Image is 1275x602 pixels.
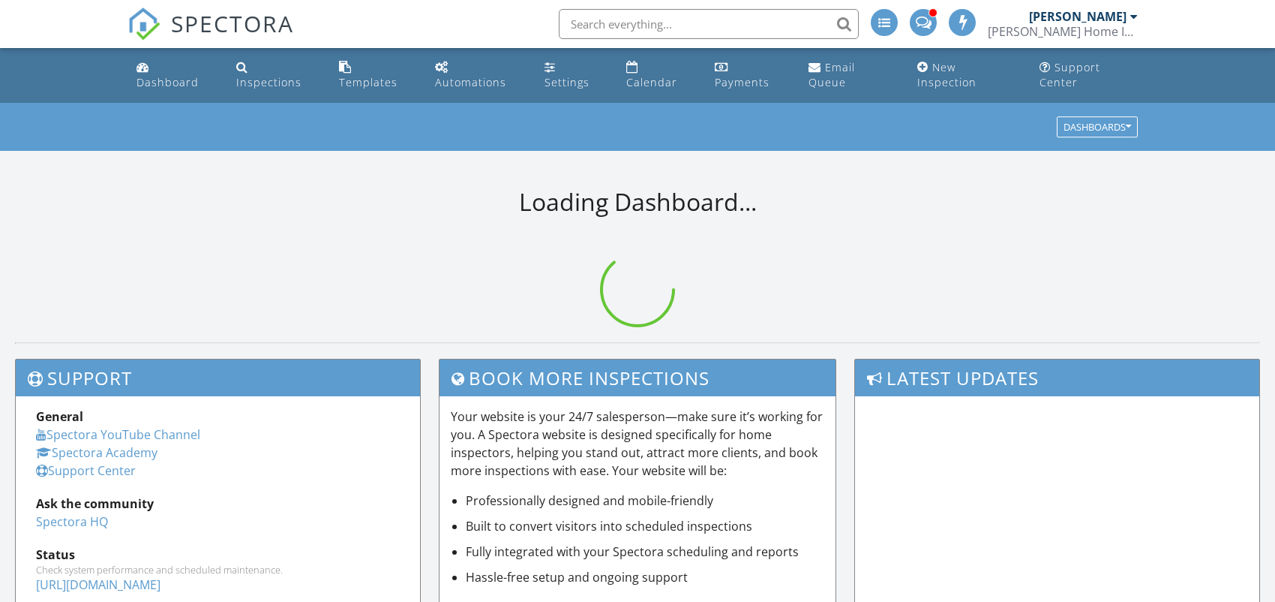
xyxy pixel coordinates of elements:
[230,54,320,97] a: Inspections
[988,24,1138,39] div: Al Morris Home Inspections, LLC
[127,20,294,52] a: SPECTORA
[538,54,608,97] a: Settings
[466,517,823,535] li: Built to convert visitors into scheduled inspections
[36,408,83,425] strong: General
[466,543,823,561] li: Fully integrated with your Spectora scheduling and reports
[130,54,218,97] a: Dashboard
[236,75,301,89] div: Inspections
[466,492,823,510] li: Professionally designed and mobile-friendly
[1057,117,1138,138] button: Dashboards
[917,60,976,89] div: New Inspection
[36,495,400,513] div: Ask the community
[16,360,420,396] h3: Support
[36,462,136,479] a: Support Center
[1063,122,1131,133] div: Dashboards
[715,75,769,89] div: Payments
[451,408,823,480] p: Your website is your 24/7 salesperson—make sure it’s working for you. A Spectora website is desig...
[36,444,157,461] a: Spectora Academy
[333,54,418,97] a: Templates
[127,8,160,41] img: The Best Home Inspection Software - Spectora
[709,54,790,97] a: Payments
[1029,9,1126,24] div: [PERSON_NAME]
[620,54,697,97] a: Calendar
[36,513,108,530] a: Spectora HQ
[802,54,899,97] a: Email Queue
[1039,60,1100,89] div: Support Center
[435,75,506,89] div: Automations
[429,54,526,97] a: Automations (Advanced)
[36,546,400,564] div: Status
[36,564,400,576] div: Check system performance and scheduled maintenance.
[911,54,1021,97] a: New Inspection
[1033,54,1144,97] a: Support Center
[439,360,835,396] h3: Book More Inspections
[559,9,859,39] input: Search everything...
[808,60,855,89] div: Email Queue
[136,75,199,89] div: Dashboard
[855,360,1259,396] h3: Latest Updates
[171,8,294,39] span: SPECTORA
[339,75,397,89] div: Templates
[626,75,677,89] div: Calendar
[544,75,589,89] div: Settings
[466,568,823,586] li: Hassle-free setup and ongoing support
[36,426,200,443] a: Spectora YouTube Channel
[36,576,160,593] a: [URL][DOMAIN_NAME]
